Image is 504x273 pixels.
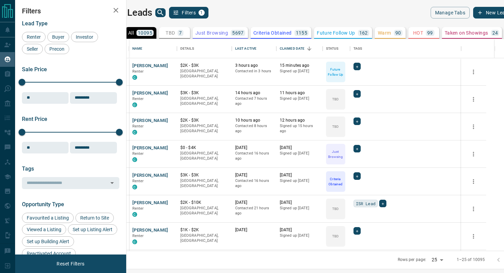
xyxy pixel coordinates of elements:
[73,34,96,40] span: Investor
[468,122,479,132] button: more
[356,227,358,234] span: +
[413,30,423,35] p: HOT
[353,39,362,58] div: Tags
[47,32,69,42] div: Buyer
[280,172,319,178] p: [DATE]
[24,239,72,244] span: Set up Building Alert
[457,257,485,263] p: 1–25 of 10095
[50,34,67,40] span: Buyer
[235,39,256,58] div: Last Active
[468,176,479,187] button: more
[235,90,273,96] p: 14 hours ago
[235,63,273,69] p: 3 hours ago
[280,151,319,156] p: Signed up [DATE]
[195,30,228,35] p: Just Browsing
[24,46,40,52] span: Seller
[180,96,228,107] p: [GEOGRAPHIC_DATA], [GEOGRAPHIC_DATA]
[235,200,273,206] p: [DATE]
[68,224,117,235] div: Set up Listing Alert
[280,90,319,96] p: 11 hours ago
[235,151,273,161] p: Contacted 16 hours ago
[235,69,273,74] p: Contacted in 3 hours
[180,63,228,69] p: $2K - $3K
[129,39,177,58] div: Name
[177,39,232,58] div: Details
[180,145,228,151] p: $0 - $4K
[276,39,323,58] div: Claimed Date
[132,212,137,217] div: condos.ca
[359,30,368,35] p: 162
[353,172,361,180] div: +
[180,123,228,134] p: [GEOGRAPHIC_DATA], [GEOGRAPHIC_DATA]
[132,90,168,97] button: [PERSON_NAME]
[317,30,355,35] p: Future Follow Up
[180,200,228,206] p: $2K - $10K
[180,151,228,161] p: [GEOGRAPHIC_DATA], [GEOGRAPHIC_DATA]
[468,94,479,104] button: more
[468,231,479,241] button: more
[427,30,433,35] p: 99
[356,200,375,207] span: ISR Lead
[22,224,66,235] div: Viewed a Listing
[22,236,74,247] div: Set up Building Alert
[132,102,137,107] div: condos.ca
[492,30,498,35] p: 24
[180,178,228,189] p: [GEOGRAPHIC_DATA], [GEOGRAPHIC_DATA]
[155,8,166,17] button: search button
[24,34,43,40] span: Renter
[253,30,292,35] p: Criteria Obtained
[132,172,168,179] button: [PERSON_NAME]
[132,130,137,135] div: condos.ca
[71,32,98,42] div: Investor
[280,206,319,211] p: Signed up [DATE]
[280,233,319,238] p: Signed up [DATE]
[356,118,358,125] span: +
[22,213,74,223] div: Favourited a Listing
[180,206,228,216] p: [GEOGRAPHIC_DATA], [GEOGRAPHIC_DATA]
[132,145,168,151] button: [PERSON_NAME]
[280,96,319,101] p: Signed up [DATE]
[180,233,228,244] p: [GEOGRAPHIC_DATA], [GEOGRAPHIC_DATA]
[132,200,168,206] button: [PERSON_NAME]
[132,185,137,189] div: condos.ca
[22,248,76,259] div: Reactivated Account
[132,206,144,211] span: Renter
[132,69,144,74] span: Renter
[166,30,175,35] p: TBD
[22,116,47,122] span: Rent Price
[138,30,152,35] p: 10095
[353,227,361,235] div: +
[22,7,119,15] h2: Filters
[280,117,319,123] p: 12 hours ago
[22,165,34,172] span: Tags
[468,67,479,77] button: more
[22,201,64,208] span: Opportunity Type
[235,172,273,178] p: [DATE]
[327,149,345,159] p: Just Browsing
[199,10,204,15] span: 1
[280,227,319,233] p: [DATE]
[24,215,71,221] span: Favourited a Listing
[24,251,73,256] span: Reactivated Account
[47,46,67,52] span: Precon
[235,227,273,233] p: [DATE]
[132,97,144,101] span: Renter
[45,44,69,54] div: Precon
[395,30,401,35] p: 90
[235,96,273,107] p: Contacted 7 hours ago
[75,213,114,223] div: Return to Site
[468,149,479,159] button: more
[353,90,361,98] div: +
[107,178,117,188] button: Open
[353,145,361,152] div: +
[280,69,319,74] p: Signed up [DATE]
[180,227,228,233] p: $1K - $2K
[232,30,244,35] p: 5697
[24,227,64,232] span: Viewed a Listing
[356,90,358,97] span: +
[132,157,137,162] div: condos.ca
[132,179,144,183] span: Renter
[78,215,111,221] span: Return to Site
[22,44,43,54] div: Seller
[113,7,152,18] h1: My Leads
